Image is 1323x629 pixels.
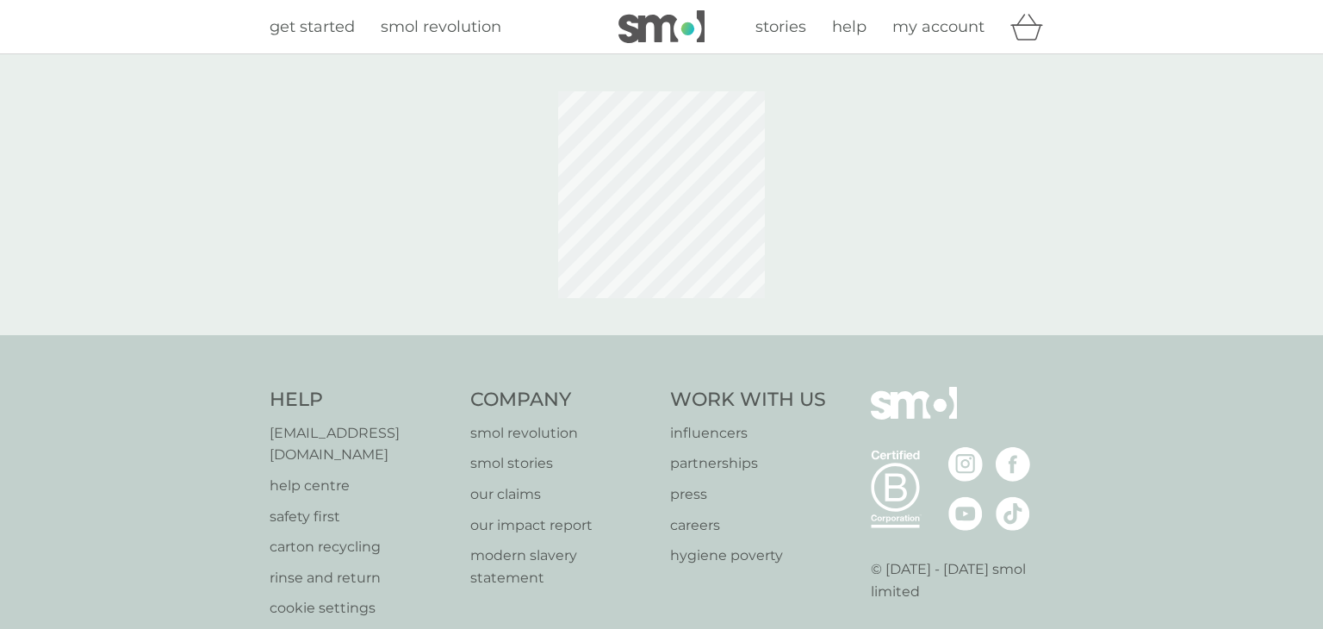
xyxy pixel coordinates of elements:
[270,536,453,558] a: carton recycling
[270,387,453,414] h4: Help
[270,597,453,620] a: cookie settings
[832,17,866,36] span: help
[871,387,957,445] img: smol
[670,422,826,445] a: influencers
[470,545,654,589] a: modern slavery statement
[892,15,984,40] a: my account
[270,17,355,36] span: get started
[381,15,501,40] a: smol revolution
[670,483,826,506] a: press
[270,567,453,589] a: rinse and return
[832,15,866,40] a: help
[948,496,983,531] img: visit the smol Youtube page
[270,506,453,528] a: safety first
[670,387,826,414] h4: Work With Us
[618,10,705,43] img: smol
[470,514,654,537] a: our impact report
[996,496,1030,531] img: visit the smol Tiktok page
[892,17,984,36] span: my account
[996,447,1030,482] img: visit the smol Facebook page
[948,447,983,482] img: visit the smol Instagram page
[755,15,806,40] a: stories
[670,514,826,537] a: careers
[1010,9,1053,44] div: basket
[470,387,654,414] h4: Company
[470,422,654,445] a: smol revolution
[470,483,654,506] a: our claims
[270,15,355,40] a: get started
[381,17,501,36] span: smol revolution
[670,452,826,475] a: partnerships
[470,452,654,475] a: smol stories
[670,545,826,567] a: hygiene poverty
[871,558,1054,602] p: © [DATE] - [DATE] smol limited
[270,422,453,466] a: [EMAIL_ADDRESS][DOMAIN_NAME]
[270,475,453,497] a: help centre
[755,17,806,36] span: stories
